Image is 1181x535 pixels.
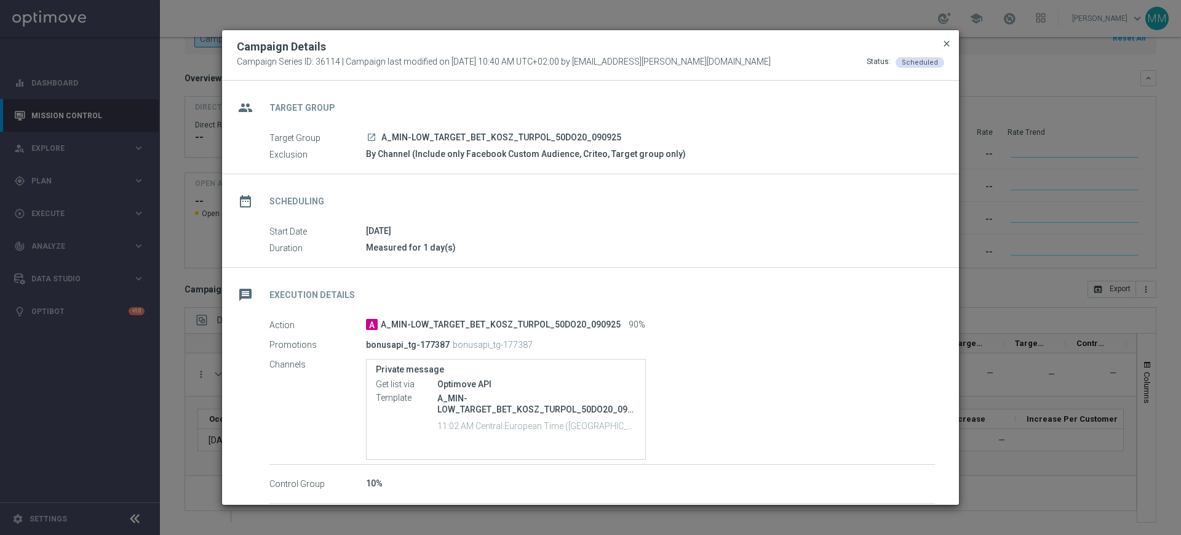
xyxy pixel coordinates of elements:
[437,419,636,432] p: 11:02 AM Central European Time ([GEOGRAPHIC_DATA]) (UTC +02:00)
[367,132,376,142] i: launch
[366,225,935,237] div: [DATE]
[269,339,366,350] label: Promotions
[376,379,437,390] label: Get list via
[366,477,935,489] div: 10%
[366,339,450,350] p: bonusapi_tg-177387
[381,132,621,143] span: A_MIN-LOW_TARGET_BET_KOSZ_TURPOL_50DO20_090925
[269,226,366,237] label: Start Date
[366,148,935,160] div: By Channel (Include only Facebook Custom Audience, Criteo, Target group only)
[234,284,256,306] i: message
[234,97,256,119] i: group
[437,393,636,415] p: A_MIN-LOW_TARGET_BET_KOSZ_TURPOL_50DO20_090925
[376,364,636,375] label: Private message
[629,320,645,331] span: 90%
[269,243,366,254] label: Duration
[269,196,324,207] h2: Scheduling
[234,190,256,212] i: date_range
[902,58,938,66] span: Scheduled
[867,57,891,68] div: Status:
[237,39,326,54] h2: Campaign Details
[366,319,378,330] span: A
[453,339,533,350] p: bonusapi_tg-177387
[269,132,366,143] label: Target Group
[896,57,944,66] colored-tag: Scheduled
[366,132,377,143] a: launch
[942,39,952,49] span: close
[269,289,355,301] h2: Execution Details
[437,378,636,390] div: Optimove API
[237,57,771,68] span: Campaign Series ID: 36114 | Campaign last modified on [DATE] 10:40 AM UTC+02:00 by [EMAIL_ADDRESS...
[376,393,437,404] label: Template
[269,478,366,489] label: Control Group
[269,149,366,160] label: Exclusion
[269,102,335,114] h2: Target Group
[269,359,366,370] label: Channels
[366,241,935,254] div: Measured for 1 day(s)
[381,320,621,331] span: A_MIN-LOW_TARGET_BET_KOSZ_TURPOL_50DO20_090925
[269,320,366,331] label: Action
